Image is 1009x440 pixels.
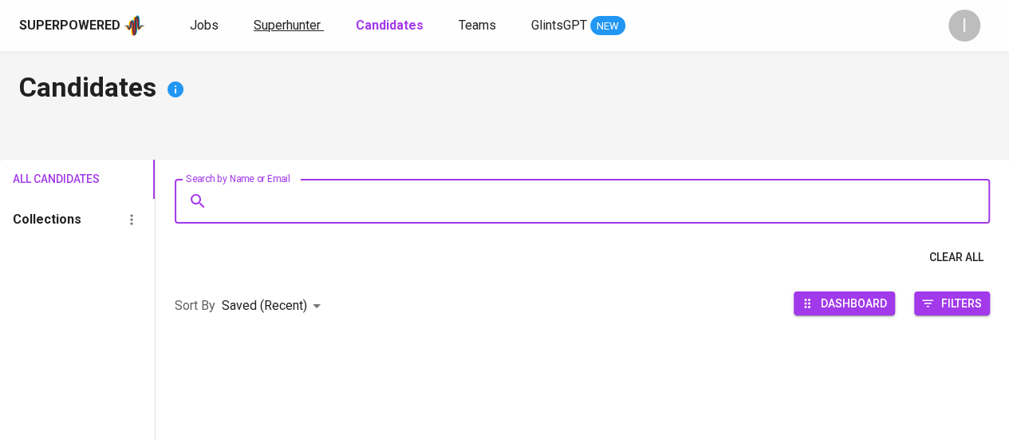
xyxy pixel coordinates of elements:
[190,16,222,36] a: Jobs
[190,18,219,33] span: Jobs
[459,16,499,36] a: Teams
[531,16,625,36] a: GlintsGPT NEW
[794,291,895,315] button: Dashboard
[124,14,145,38] img: app logo
[175,296,215,315] p: Sort By
[19,70,990,109] h4: Candidates
[13,208,81,231] h6: Collections
[923,243,990,272] button: Clear All
[356,16,427,36] a: Candidates
[254,18,321,33] span: Superhunter
[19,14,145,38] a: Superpoweredapp logo
[941,292,982,314] span: Filters
[222,291,326,321] div: Saved (Recent)
[914,291,990,315] button: Filters
[590,18,625,34] span: NEW
[531,18,587,33] span: GlintsGPT
[19,17,120,35] div: Superpowered
[13,169,72,189] span: All Candidates
[459,18,496,33] span: Teams
[929,248,983,268] span: Clear All
[948,10,980,42] div: I
[222,296,307,315] p: Saved (Recent)
[821,292,887,314] span: Dashboard
[356,18,424,33] b: Candidates
[254,16,324,36] a: Superhunter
